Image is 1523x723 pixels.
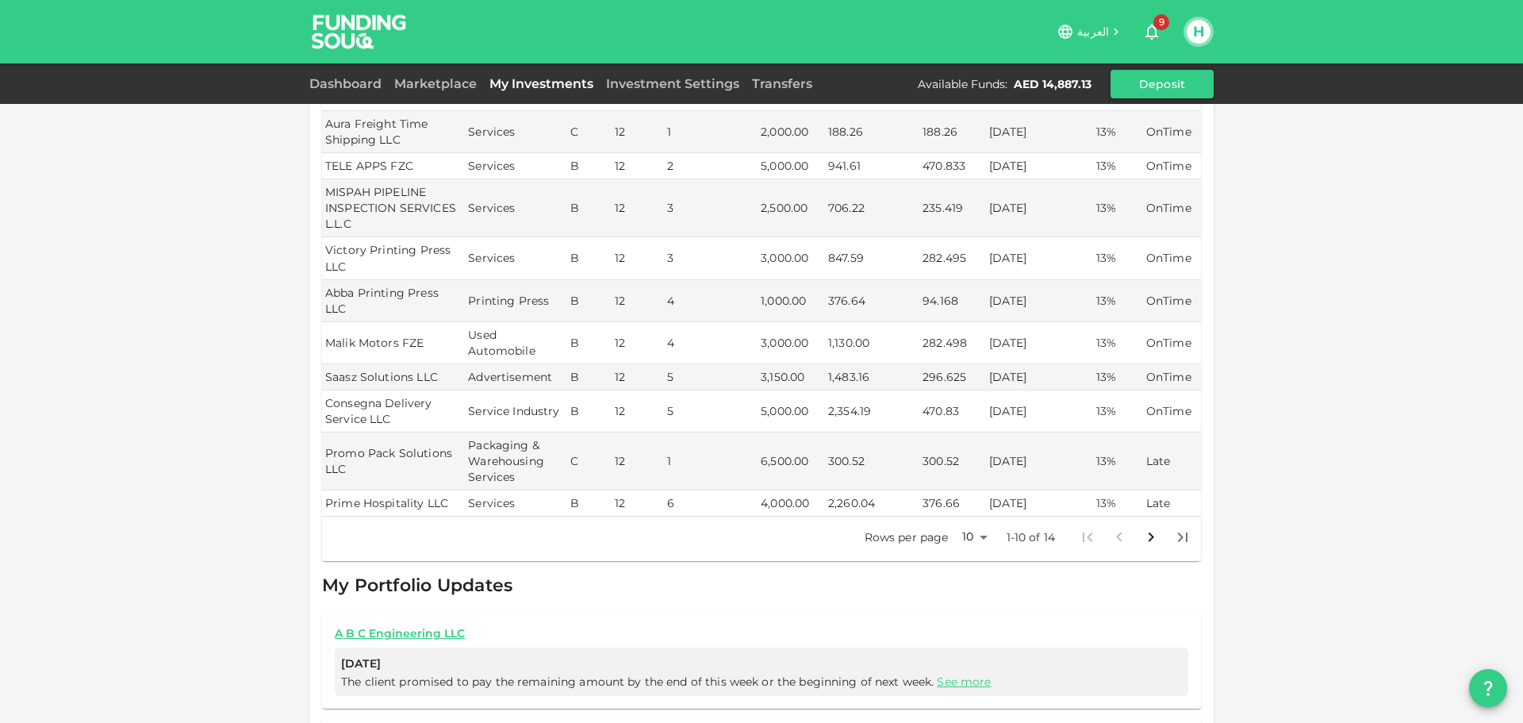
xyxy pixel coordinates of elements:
[758,490,825,517] td: 4,000.00
[664,153,758,179] td: 2
[309,76,388,91] a: Dashboard
[567,490,612,517] td: B
[664,322,758,364] td: 4
[612,280,664,322] td: 12
[612,153,664,179] td: 12
[825,280,919,322] td: 376.64
[1143,364,1201,390] td: OnTime
[322,153,465,179] td: TELE APPS FZC
[919,179,985,237] td: 235.419
[1143,237,1201,279] td: OnTime
[1093,237,1143,279] td: 13%
[825,490,919,517] td: 2,260.04
[1153,14,1169,30] span: 9
[567,179,612,237] td: B
[664,364,758,390] td: 5
[664,390,758,433] td: 5
[612,179,664,237] td: 12
[388,76,483,91] a: Marketplace
[567,153,612,179] td: B
[322,179,465,237] td: MISPAH PIPELINE INSPECTION SERVICES L.L.C
[1093,322,1143,364] td: 13%
[1093,390,1143,433] td: 13%
[465,111,566,153] td: Services
[612,364,664,390] td: 12
[1093,490,1143,517] td: 13%
[465,237,566,279] td: Services
[758,179,825,237] td: 2,500.00
[600,76,746,91] a: Investment Settings
[825,237,919,279] td: 847.59
[322,364,465,390] td: Saasz Solutions LLC
[1143,322,1201,364] td: OnTime
[341,675,994,689] span: The client promised to pay the remaining amount by the end of this week or the beginning of next ...
[612,111,664,153] td: 12
[758,111,825,153] td: 2,000.00
[825,179,919,237] td: 706.22
[919,237,985,279] td: 282.495
[919,322,985,364] td: 282.498
[746,76,819,91] a: Transfers
[465,280,566,322] td: Printing Press
[758,390,825,433] td: 5,000.00
[1136,16,1168,48] button: 9
[465,322,566,364] td: Used Automobile
[1143,179,1201,237] td: OnTime
[1093,364,1143,390] td: 13%
[664,280,758,322] td: 4
[322,322,465,364] td: Malik Motors FZE
[919,111,985,153] td: 188.26
[758,280,825,322] td: 1,000.00
[1143,280,1201,322] td: OnTime
[322,237,465,279] td: Victory Printing Press LLC
[612,322,664,364] td: 12
[758,322,825,364] td: 3,000.00
[612,390,664,433] td: 12
[919,280,985,322] td: 94.168
[825,390,919,433] td: 2,354.19
[1187,20,1210,44] button: H
[919,390,985,433] td: 470.83
[664,111,758,153] td: 1
[1007,529,1056,545] p: 1-10 of 14
[664,490,758,517] td: 6
[1167,521,1199,553] button: Go to last page
[612,433,664,490] td: 12
[1143,111,1201,153] td: OnTime
[465,364,566,390] td: Advertisement
[322,575,512,596] span: My Portfolio Updates
[937,675,991,689] a: See more
[567,322,612,364] td: B
[567,390,612,433] td: B
[567,433,612,490] td: C
[758,364,825,390] td: 3,150.00
[1077,25,1109,39] span: العربية
[758,433,825,490] td: 6,500.00
[918,76,1007,92] div: Available Funds :
[1143,490,1201,517] td: Late
[465,390,566,433] td: Service Industry
[1143,433,1201,490] td: Late
[919,364,985,390] td: 296.625
[758,153,825,179] td: 5,000.00
[322,280,465,322] td: Abba Printing Press LLC
[567,280,612,322] td: B
[825,111,919,153] td: 188.26
[341,654,1182,674] span: [DATE]
[986,237,1093,279] td: [DATE]
[1111,70,1214,98] button: Deposit
[322,433,465,490] td: Promo Pack Solutions LLC
[986,111,1093,153] td: [DATE]
[825,153,919,179] td: 941.61
[664,179,758,237] td: 3
[1093,153,1143,179] td: 13%
[1143,390,1201,433] td: OnTime
[1093,179,1143,237] td: 13%
[986,322,1093,364] td: [DATE]
[986,433,1093,490] td: [DATE]
[322,490,465,517] td: Prime Hospitality LLC
[567,111,612,153] td: C
[664,433,758,490] td: 1
[1014,76,1091,92] div: AED 14,887.13
[825,322,919,364] td: 1,130.00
